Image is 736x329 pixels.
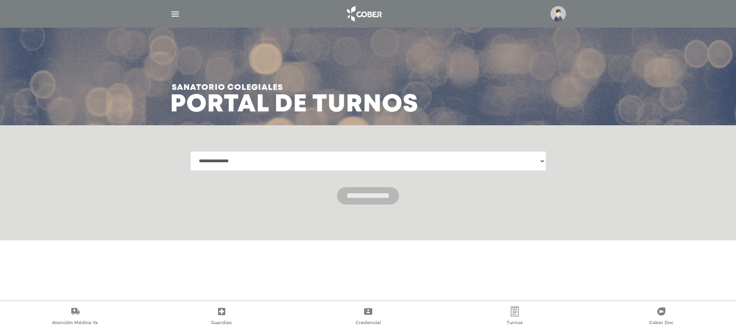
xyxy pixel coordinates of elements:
img: Cober_menu-lines-white.svg [170,9,180,19]
span: Guardias [211,320,232,327]
h3: Portal de turnos [170,77,419,115]
a: Cober Doc [588,307,734,327]
a: Atención Médica Ya [2,307,148,327]
a: Guardias [148,307,295,327]
img: logo_cober_home-white.png [343,4,385,24]
span: Cober Doc [649,320,673,327]
span: Turnos [507,320,523,327]
a: Credencial [295,307,441,327]
span: Sanatorio colegiales [172,77,419,98]
img: profile-placeholder.svg [550,6,566,22]
a: Turnos [441,307,588,327]
span: Atención Médica Ya [52,320,98,327]
span: Credencial [356,320,381,327]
